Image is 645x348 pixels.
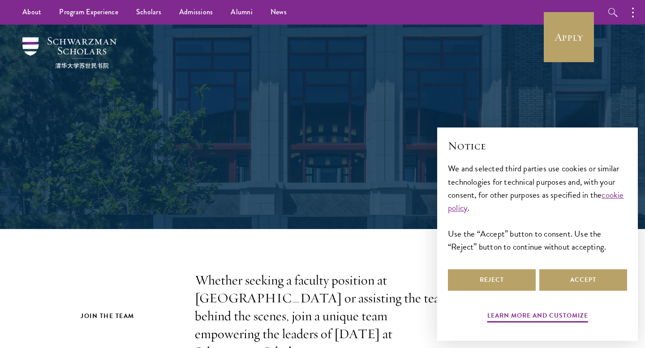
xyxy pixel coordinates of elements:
[448,188,624,214] a: cookie policy
[81,310,177,322] h2: Join the Team
[448,162,627,253] div: We and selected third parties use cookies or similar technologies for technical purposes and, wit...
[448,138,627,153] h2: Notice
[539,269,627,291] button: Accept
[544,12,594,62] a: Apply
[487,310,588,324] button: Learn more and customize
[22,37,116,68] img: Schwarzman Scholars
[448,269,536,291] button: Reject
